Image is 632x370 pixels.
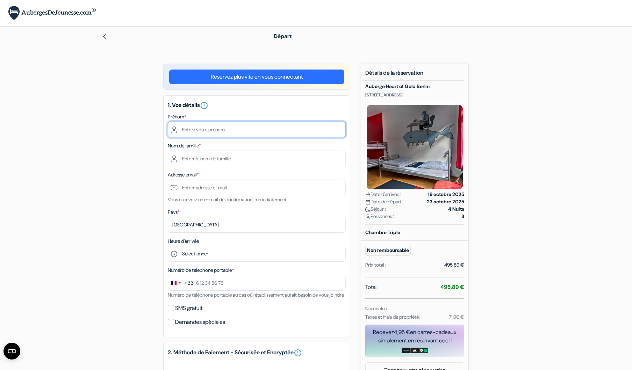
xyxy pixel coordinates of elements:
div: Recevez en cartes-cadeaux simplement en réservant ceci ! [365,328,464,345]
small: Taxes et frais de propriété: [365,314,420,320]
label: Nom de famille [168,142,201,150]
label: Numéro de telephone portable [168,267,234,274]
span: 4,95 € [394,328,410,336]
div: +33 [184,279,194,287]
span: Départ [274,32,292,40]
label: Adresse email [168,171,199,179]
img: left_arrow.svg [102,34,107,39]
span: Date de départ : [365,198,404,205]
span: Date d'arrivée : [365,191,401,198]
h5: Auberge Heart of Gold Berlin [365,84,464,89]
small: Numéro de téléphone portable au cas où l'établissement aurait besoin de vous joindre [168,292,344,298]
img: adidas-card.png [410,348,419,353]
i: error_outline [200,101,208,110]
img: AubergesDeJeunesse.com [8,6,96,20]
a: error_outline [200,101,208,109]
button: Ouvrir le widget CMP [3,343,20,360]
h5: Détails de la réservation [365,70,464,81]
a: Réservez plus vite en vous connectant [169,70,344,84]
small: Vous recevrez un e-mail de confirmation immédiatement [168,196,287,203]
span: Total: [365,283,378,291]
a: error_outline [294,349,302,357]
strong: 3 [461,213,464,220]
small: Non inclus [365,305,387,312]
input: Entrez votre prénom [168,122,346,137]
img: moon.svg [365,207,371,212]
strong: 495,89 € [440,283,464,291]
h5: 2. Méthode de Paiement - Sécurisée et Encryptée [168,349,346,357]
div: 495,89 € [444,261,464,269]
b: Chambre Triple [365,229,400,235]
label: SMS gratuit [175,303,202,313]
button: Change country, selected France (+33) [168,275,194,290]
input: 6 12 34 56 78 [168,275,346,291]
h5: 1. Vos détails [168,101,346,110]
small: 71,90 € [449,314,464,320]
div: Prix total : [365,261,386,269]
input: Entrer adresse e-mail [168,180,346,195]
strong: 19 octobre 2025 [428,191,464,198]
p: [STREET_ADDRESS] [365,92,464,98]
label: Demandes spéciales [175,317,225,327]
img: calendar.svg [365,192,371,197]
strong: 4 Nuits [448,205,464,213]
span: Séjour : [365,205,386,213]
label: Heure d'arrivée [168,238,199,245]
img: user_icon.svg [365,214,371,219]
img: uber-uber-eats-card.png [419,348,428,353]
img: amazon-card-no-text.png [402,348,410,353]
label: Pays [168,209,179,216]
span: Personnes : [365,213,394,220]
strong: 23 octobre 2025 [427,198,464,205]
input: Entrer le nom de famille [168,151,346,166]
small: Non remboursable [365,245,411,256]
img: calendar.svg [365,199,371,205]
label: Prénom [168,113,186,121]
